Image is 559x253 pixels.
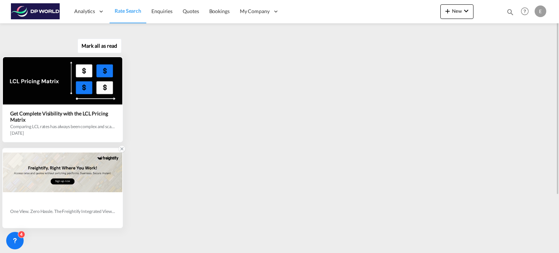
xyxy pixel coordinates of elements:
span: Analytics [74,8,95,15]
span: Rate Search [115,8,141,14]
md-icon: icon-plus 400-fg [443,7,452,15]
div: E [535,5,546,17]
md-icon: icon-magnify [506,8,514,16]
span: Quotes [183,8,199,14]
button: icon-plus 400-fgNewicon-chevron-down [440,4,473,19]
md-icon: icon-chevron-down [462,7,471,15]
span: New [443,8,471,14]
span: Enquiries [151,8,173,14]
span: Bookings [209,8,230,14]
span: Help [519,5,531,17]
div: Help [519,5,535,18]
span: My Company [240,8,270,15]
img: c08ca190194411f088ed0f3ba295208c.png [11,3,60,20]
div: icon-magnify [506,8,514,19]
